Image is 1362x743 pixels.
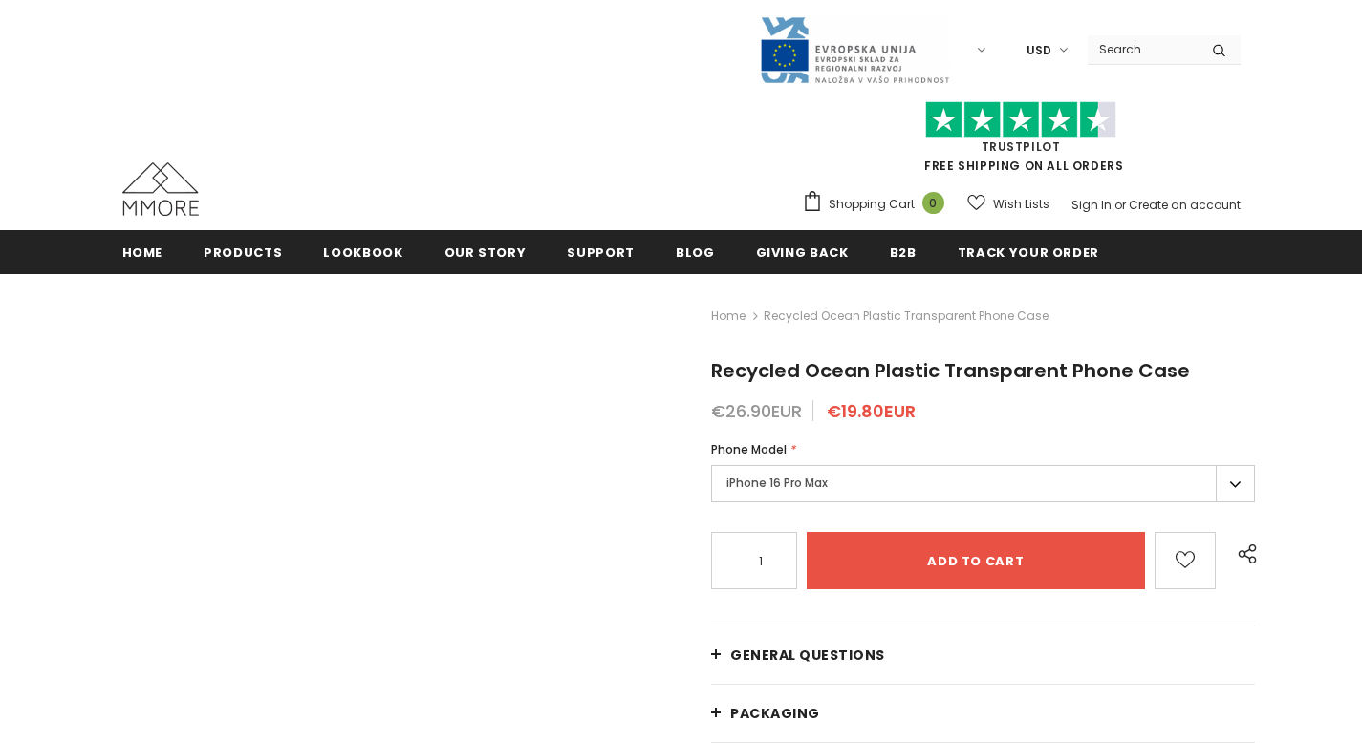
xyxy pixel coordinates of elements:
span: Blog [676,244,715,262]
a: Wish Lists [967,187,1049,221]
a: Home [711,305,746,328]
span: FREE SHIPPING ON ALL ORDERS [802,110,1241,174]
a: General Questions [711,626,1255,684]
a: PACKAGING [711,685,1255,742]
span: 0 [922,192,944,214]
span: General Questions [730,646,885,665]
a: Products [204,230,282,273]
span: support [567,244,635,262]
a: B2B [890,230,917,273]
span: €26.90EUR [711,399,802,423]
span: Wish Lists [993,195,1049,214]
span: Giving back [756,244,849,262]
img: Javni Razpis [759,15,950,85]
a: Javni Razpis [759,41,950,57]
a: Giving back [756,230,849,273]
img: MMORE Cases [122,162,199,216]
a: Track your order [958,230,1099,273]
input: Add to cart [807,532,1145,589]
span: USD [1027,41,1051,60]
span: Recycled Ocean Plastic Transparent Phone Case [764,305,1049,328]
span: Recycled Ocean Plastic Transparent Phone Case [711,357,1190,384]
a: Sign In [1071,197,1112,213]
a: Create an account [1129,197,1241,213]
span: Shopping Cart [829,195,915,214]
a: Shopping Cart 0 [802,190,954,219]
a: Trustpilot [982,138,1061,155]
span: PACKAGING [730,704,820,723]
span: Phone Model [711,441,787,457]
span: Our Story [444,244,527,262]
span: B2B [890,244,917,262]
a: Blog [676,230,715,273]
a: support [567,230,635,273]
span: Home [122,244,163,262]
a: Our Story [444,230,527,273]
span: Lookbook [323,244,402,262]
span: €19.80EUR [827,399,916,423]
span: Products [204,244,282,262]
input: Search Site [1088,35,1198,63]
a: Lookbook [323,230,402,273]
span: Track your order [958,244,1099,262]
a: Home [122,230,163,273]
span: or [1114,197,1126,213]
label: iPhone 16 Pro Max [711,465,1255,502]
img: Trust Pilot Stars [925,101,1116,138]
